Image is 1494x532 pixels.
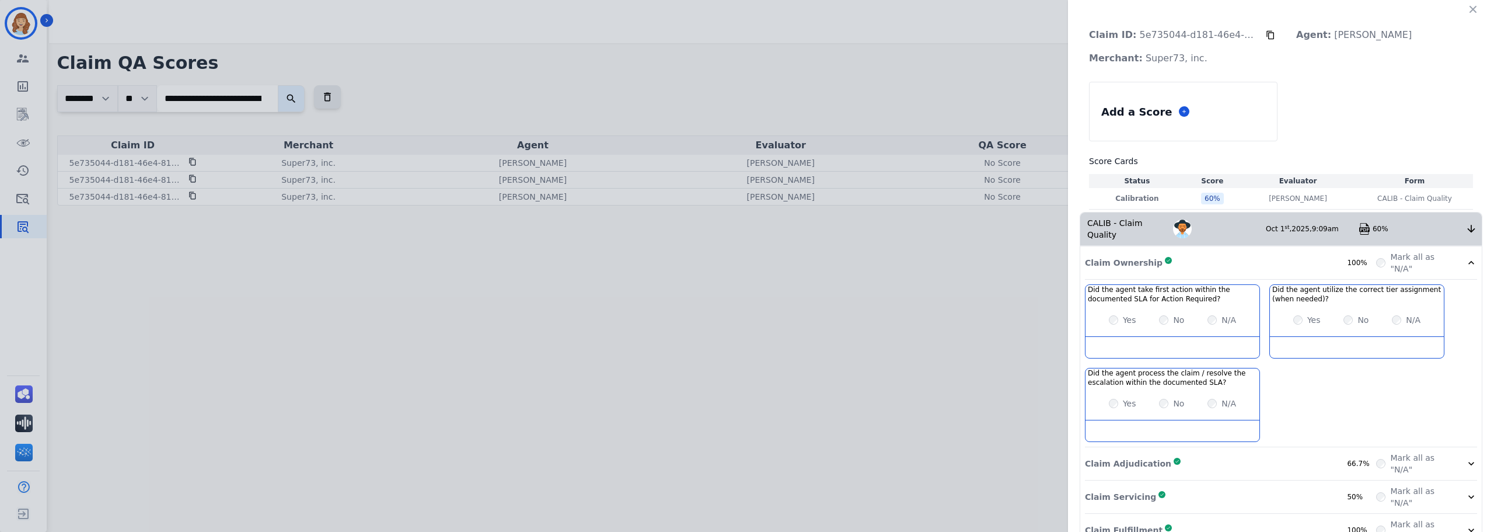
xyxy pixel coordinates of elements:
[1088,368,1257,387] h3: Did the agent process the claim / resolve the escalation within the documented SLA?
[1347,492,1376,502] div: 50%
[1085,257,1163,269] p: Claim Ownership
[1080,213,1173,245] div: CALIB - Claim Quality
[1312,225,1339,233] span: 9:09am
[1221,314,1236,326] label: N/A
[1272,285,1441,304] h3: Did the agent utilize the correct tier assignment (when needed)?
[1089,174,1185,188] th: Status
[1307,314,1321,326] label: Yes
[1390,251,1451,274] label: Mark all as "N/A"
[1173,398,1184,409] label: No
[1085,491,1156,503] p: Claim Servicing
[1080,47,1217,70] p: Super73, inc.
[1123,398,1136,409] label: Yes
[1089,53,1143,64] strong: Merchant:
[1390,485,1451,509] label: Mark all as "N/A"
[1173,220,1192,238] img: Avatar
[1347,459,1376,468] div: 66.7%
[1269,194,1327,203] p: [PERSON_NAME]
[1173,314,1184,326] label: No
[1377,194,1452,203] span: CALIB - Claim Quality
[1357,314,1369,326] label: No
[1089,29,1136,40] strong: Claim ID:
[1201,193,1224,204] div: 60 %
[1099,102,1174,122] div: Add a Score
[1356,174,1473,188] th: Form
[1406,314,1420,326] label: N/A
[1359,223,1370,235] img: qa-pdf.svg
[1240,174,1356,188] th: Evaluator
[1089,155,1473,167] h3: Score Cards
[1284,224,1289,230] sup: st
[1091,194,1183,203] p: Calibration
[1185,174,1240,188] th: Score
[1266,224,1359,234] div: Oct 1 , 2025 ,
[1080,23,1266,47] p: 5e735044-d181-46e4-8142-318a0c9b6910
[1296,29,1331,40] strong: Agent:
[1347,258,1376,267] div: 100%
[1085,458,1171,470] p: Claim Adjudication
[1123,314,1136,326] label: Yes
[1088,285,1257,304] h3: Did the agent take first action within the documented SLA for Action Required?
[1373,224,1465,234] div: 60%
[1287,23,1421,47] p: [PERSON_NAME]
[1221,398,1236,409] label: N/A
[1390,452,1451,475] label: Mark all as "N/A"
